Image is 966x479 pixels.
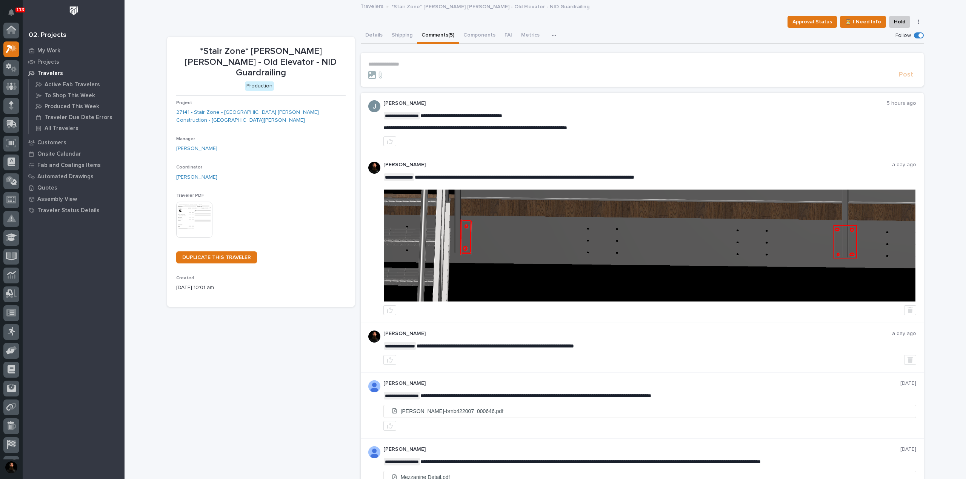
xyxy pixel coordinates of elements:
[45,81,100,88] p: Active Fab Travelers
[23,171,125,182] a: Automated Drawings
[788,16,837,28] button: Approval Status
[383,305,396,315] button: like this post
[23,182,125,193] a: Quotes
[361,28,387,44] button: Details
[900,446,916,453] p: [DATE]
[517,28,544,44] button: Metrics
[23,193,125,205] a: Assembly View
[176,137,195,141] span: Manager
[887,100,916,107] p: 5 hours ago
[37,162,101,169] p: Fab and Coatings Items
[840,16,886,28] button: ⏳ I Need Info
[383,331,892,337] p: [PERSON_NAME]
[37,173,94,180] p: Automated Drawings
[176,193,204,198] span: Traveler PDF
[23,137,125,148] a: Customers
[17,7,24,12] p: 113
[23,67,125,79] a: Travelers
[45,125,78,132] p: All Travelers
[29,101,125,112] a: Produced This Week
[176,101,192,105] span: Project
[904,355,916,365] button: Delete post
[37,70,63,77] p: Travelers
[368,100,380,112] img: ACg8ocIJHU6JEmo4GV-3KL6HuSvSpWhSGqG5DdxF6tKpN6m2=s96-c
[3,459,19,475] button: users-avatar
[29,90,125,101] a: To Shop This Week
[889,16,910,28] button: Hold
[37,185,57,191] p: Quotes
[417,28,459,44] button: Comments (5)
[176,109,346,124] a: 27141 - Stair Zone - [GEOGRAPHIC_DATA] [PERSON_NAME] Construction - [GEOGRAPHIC_DATA][PERSON_NAME]
[500,28,517,44] button: FAI
[9,9,19,21] div: Notifications113
[892,331,916,337] p: a day ago
[368,446,380,458] img: AOh14GhUnP333BqRmXh-vZ-TpYZQaFVsuOFmGre8SRZf2A=s96-c
[37,47,60,54] p: My Work
[896,70,916,79] button: Post
[368,331,380,343] img: zmKUmRVDQjmBLfnAs97p
[176,284,346,292] p: [DATE] 10:01 am
[23,56,125,67] a: Projects
[37,59,59,66] p: Projects
[368,380,380,392] img: AOh14GhUnP333BqRmXh-vZ-TpYZQaFVsuOFmGre8SRZf2A=s96-c
[37,151,81,158] p: Onsite Calendar
[383,446,900,453] p: [PERSON_NAME]
[383,162,892,168] p: [PERSON_NAME]
[45,92,95,99] p: To Shop This Week
[383,355,396,365] button: like this post
[894,17,905,26] span: Hold
[383,136,396,146] button: like this post
[23,159,125,171] a: Fab and Coatings Items
[23,205,125,216] a: Traveler Status Details
[176,173,217,181] a: [PERSON_NAME]
[904,305,916,315] button: Delete post
[392,2,589,10] p: *Stair Zone* [PERSON_NAME] [PERSON_NAME] - Old Elevator - NID Guardrailing
[892,162,916,168] p: a day ago
[459,28,500,44] button: Components
[792,17,832,26] span: Approval Status
[176,276,194,280] span: Created
[176,165,202,170] span: Coordinator
[360,2,383,10] a: Travelers
[29,79,125,90] a: Active Fab Travelers
[176,145,217,153] a: [PERSON_NAME]
[387,28,417,44] button: Shipping
[900,380,916,387] p: [DATE]
[384,405,916,418] a: [PERSON_NAME]-brnb422007_000646.pdf
[3,5,19,20] button: Notifications
[899,70,913,79] span: Post
[176,251,257,263] a: DUPLICATE THIS TRAVELER
[23,45,125,56] a: My Work
[245,81,274,91] div: Production
[29,123,125,133] a: All Travelers
[23,148,125,159] a: Onsite Calendar
[383,380,900,387] p: [PERSON_NAME]
[368,162,380,174] img: zmKUmRVDQjmBLfnAs97p
[67,4,81,18] img: Workspace Logo
[845,17,881,26] span: ⏳ I Need Info
[383,421,396,431] button: like this post
[37,139,66,146] p: Customers
[383,100,887,107] p: [PERSON_NAME]
[182,255,251,260] span: DUPLICATE THIS TRAVELER
[37,207,100,214] p: Traveler Status Details
[29,31,66,40] div: 02. Projects
[176,46,346,78] p: *Stair Zone* [PERSON_NAME] [PERSON_NAME] - Old Elevator - NID Guardrailing
[45,114,112,121] p: Traveler Due Date Errors
[29,112,125,122] a: Traveler Due Date Errors
[37,196,77,203] p: Assembly View
[895,32,911,39] p: Follow
[45,103,99,110] p: Produced This Week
